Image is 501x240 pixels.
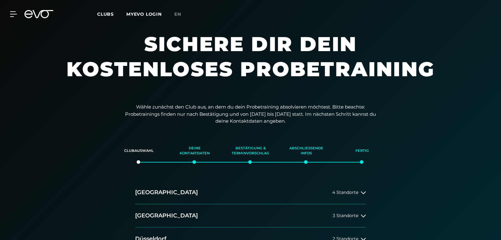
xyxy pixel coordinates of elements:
h2: [GEOGRAPHIC_DATA] [135,189,198,196]
button: [GEOGRAPHIC_DATA]3 Standorte [135,204,366,227]
span: Clubs [97,11,114,17]
div: Bestätigung & Terminvorschlag [230,142,271,159]
span: en [174,11,181,17]
p: Wähle zunächst den Club aus, an dem du dein Probetraining absolvieren möchtest. Bitte beachte: Pr... [125,104,376,125]
a: Clubs [97,11,126,17]
div: Clubauswahl [119,142,159,159]
div: Abschließende Infos [286,142,326,159]
a: en [174,11,189,18]
span: 4 Standorte [332,190,358,195]
a: MYEVO LOGIN [126,11,162,17]
h2: [GEOGRAPHIC_DATA] [135,212,198,220]
span: 3 Standorte [333,213,358,218]
h1: Sichere dir dein kostenloses Probetraining [62,31,439,94]
button: [GEOGRAPHIC_DATA]4 Standorte [135,181,366,204]
div: Deine Kontaktdaten [175,142,215,159]
div: Fertig [342,142,382,159]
